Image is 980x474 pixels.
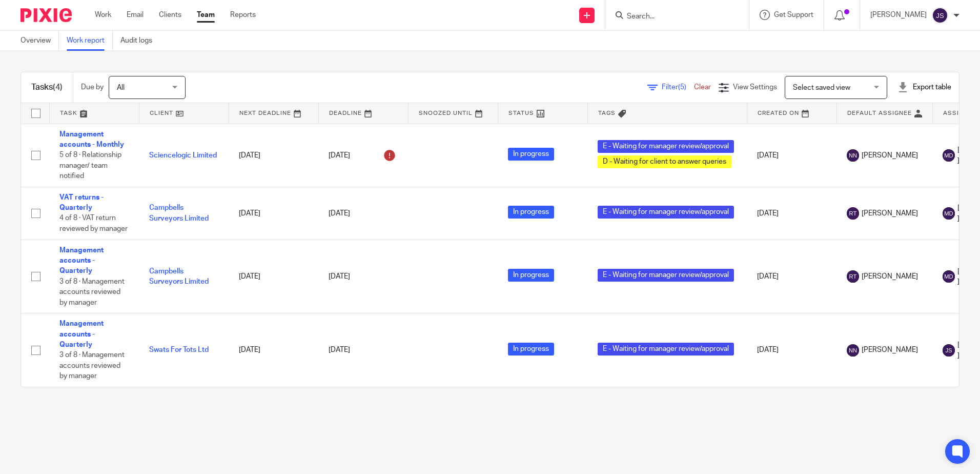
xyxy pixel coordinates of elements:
a: Management accounts - Monthly [59,131,124,148]
img: svg%3E [943,344,955,357]
a: Reports [230,10,256,20]
span: 4 of 8 · VAT return reviewed by manager [59,215,128,233]
span: [PERSON_NAME] [862,271,918,282]
a: Email [127,10,144,20]
td: [DATE] [747,240,836,313]
td: [DATE] [747,313,836,387]
a: Clients [159,10,181,20]
a: VAT returns - Quarterly [59,194,104,211]
a: Overview [21,31,59,51]
span: Select saved view [793,84,850,91]
td: [DATE] [229,124,318,187]
span: Tags [598,110,616,116]
a: Management accounts - Quarterly [59,247,104,275]
span: E - Waiting for manager review/approval [598,140,734,153]
a: Audit logs [120,31,160,51]
span: [PERSON_NAME] [862,208,918,219]
span: D - Waiting for client to answer queries [598,155,731,168]
span: 5 of 8 · Relationship manager/ team notified [59,151,121,180]
td: [DATE] [747,187,836,240]
p: Due by [81,82,104,92]
span: E - Waiting for manager review/approval [598,269,734,282]
td: [DATE] [229,187,318,240]
span: In progress [508,269,554,282]
span: In progress [508,343,554,355]
img: Pixie [21,8,72,22]
span: E - Waiting for manager review/approval [598,206,734,219]
a: Team [197,10,215,20]
div: [DATE] [329,345,398,355]
td: [DATE] [747,124,836,187]
img: svg%3E [847,207,859,220]
span: E - Waiting for manager review/approval [598,343,734,355]
td: [DATE] [229,313,318,387]
span: View Settings [733,84,777,91]
img: svg%3E [847,344,859,357]
div: [DATE] [329,271,398,282]
span: Filter [662,84,694,91]
a: Campbells Surveyors Limited [149,268,209,285]
span: (5) [678,84,686,91]
div: Export table [897,82,951,92]
h1: Tasks [31,82,63,93]
span: 3 of 8 · Management accounts reviewed by manager [59,278,125,306]
span: 3 of 8 · Management accounts reviewed by manager [59,352,125,380]
img: svg%3E [847,270,859,283]
img: svg%3E [943,270,955,283]
a: Clear [694,84,711,91]
span: Get Support [774,11,813,18]
td: [DATE] [229,240,318,313]
span: In progress [508,148,554,161]
span: All [117,84,125,91]
a: Campbells Surveyors Limited [149,204,209,222]
input: Search [626,12,718,22]
span: [PERSON_NAME] [862,150,918,161]
img: svg%3E [943,207,955,220]
a: Work report [67,31,113,51]
img: svg%3E [847,149,859,162]
a: Work [95,10,111,20]
span: In progress [508,206,554,219]
div: [DATE] [329,208,398,219]
p: [PERSON_NAME] [870,10,927,20]
a: Sciencelogic Limited [149,152,217,159]
a: Management accounts - Quarterly [59,320,104,348]
span: (4) [53,83,63,91]
img: svg%3E [943,149,955,162]
div: [DATE] [329,147,398,164]
img: svg%3E [932,7,948,24]
span: [PERSON_NAME] [862,345,918,355]
a: Swats For Tots Ltd [149,346,209,353]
